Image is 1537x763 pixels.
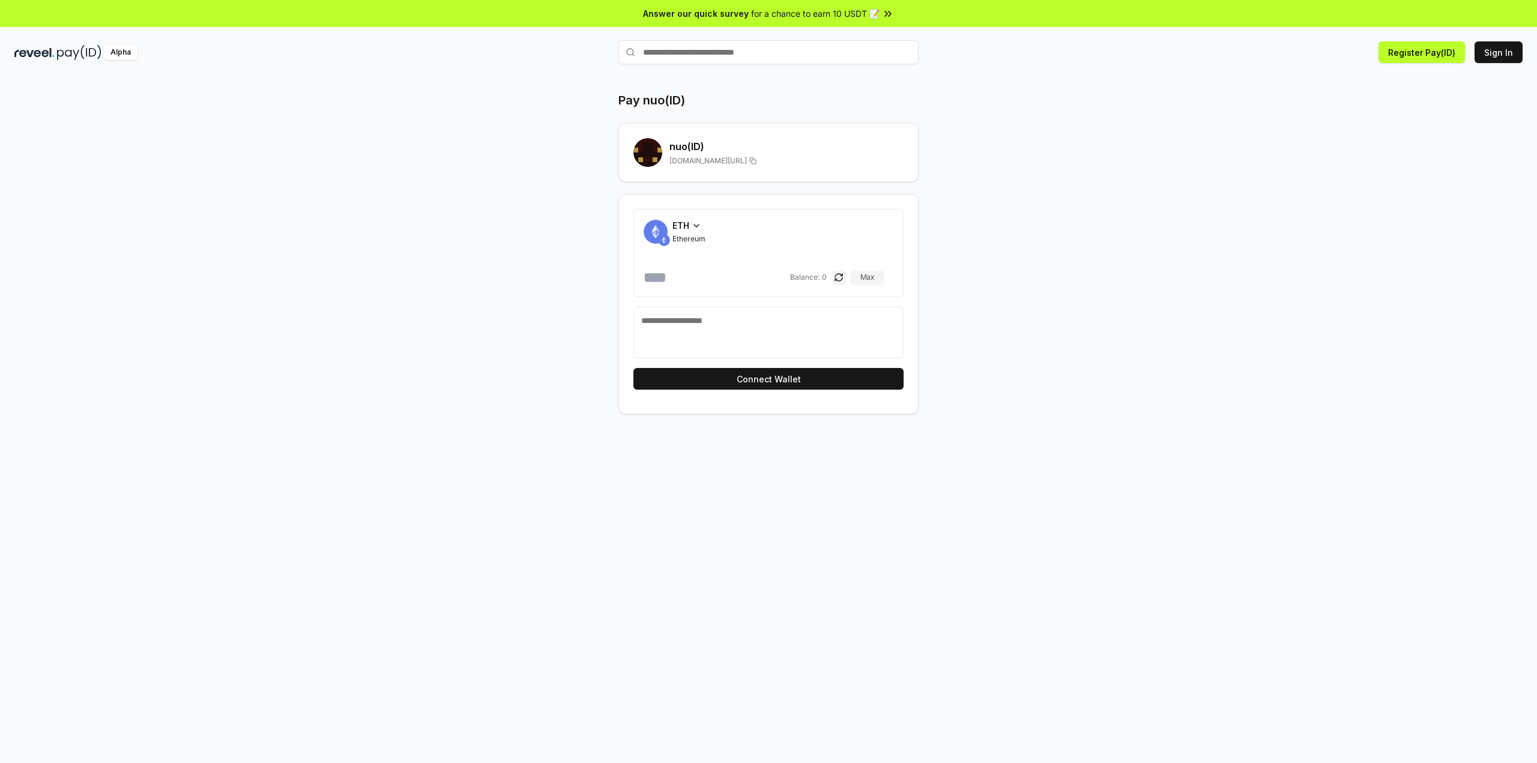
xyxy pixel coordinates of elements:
span: Balance: [790,273,820,282]
span: ETH [672,219,689,232]
img: ETH.svg [658,234,670,246]
img: reveel_dark [14,45,55,60]
h2: nuo (ID) [669,139,904,154]
button: Max [851,270,884,285]
button: Sign In [1475,41,1523,63]
div: Alpha [104,45,137,60]
span: Answer our quick survey [643,7,749,20]
button: Connect Wallet [633,368,904,390]
img: pay_id [57,45,101,60]
span: Ethereum [672,234,705,244]
span: for a chance to earn 10 USDT 📝 [751,7,880,20]
span: 0 [822,273,827,282]
h1: Pay nuo(ID) [618,92,685,109]
span: [DOMAIN_NAME][URL] [669,156,747,166]
button: Register Pay(ID) [1378,41,1465,63]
